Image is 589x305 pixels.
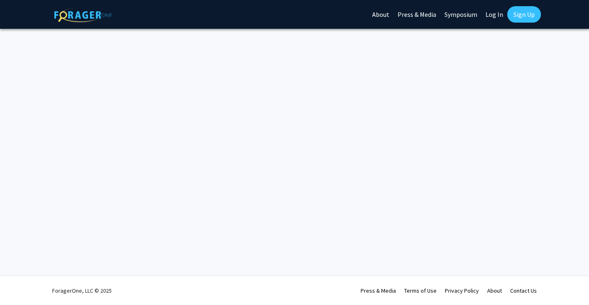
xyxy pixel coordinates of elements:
a: Sign Up [507,6,541,23]
div: ForagerOne, LLC © 2025 [52,276,112,305]
img: ForagerOne Logo [54,8,112,22]
a: About [487,287,502,294]
a: Contact Us [510,287,537,294]
a: Privacy Policy [445,287,479,294]
a: Press & Media [361,287,396,294]
a: Terms of Use [404,287,437,294]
